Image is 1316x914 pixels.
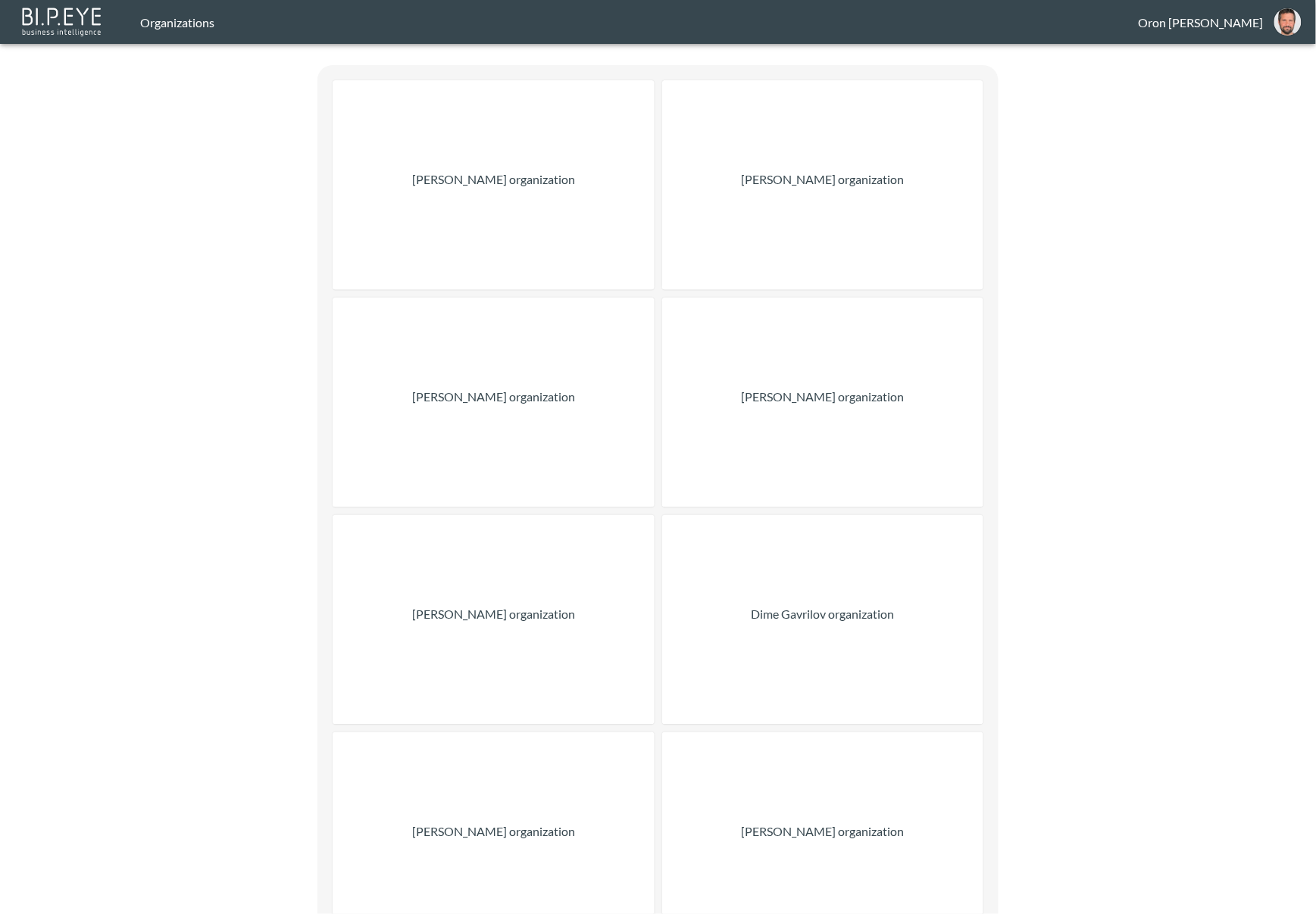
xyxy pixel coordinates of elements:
p: [PERSON_NAME] organization [741,388,904,406]
p: Dime Gavrilov organization [751,605,894,623]
img: bipeye-logo [19,4,106,38]
img: f7df4f0b1e237398fe25aedd0497c453 [1274,8,1302,36]
div: Oron [PERSON_NAME] [1139,15,1264,30]
p: [PERSON_NAME] organization [741,170,904,189]
p: [PERSON_NAME] organization [412,170,575,189]
div: Organizations [140,15,1139,30]
button: oron@bipeye.com [1264,4,1312,40]
p: [PERSON_NAME] organization [741,822,904,841]
p: [PERSON_NAME] organization [412,388,575,406]
p: [PERSON_NAME] organization [412,605,575,623]
p: [PERSON_NAME] organization [412,822,575,841]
